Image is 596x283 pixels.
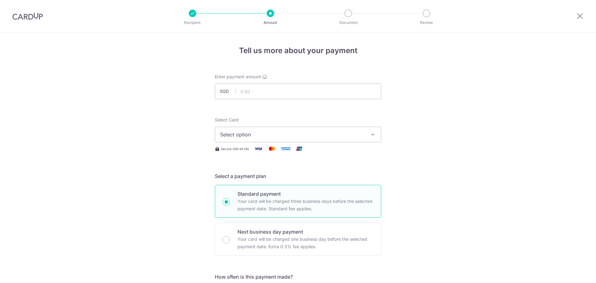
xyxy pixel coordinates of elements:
span: SGD [220,88,236,94]
p: Next business day payment [237,228,373,235]
p: Document [325,20,371,26]
span: Enter payment amount [215,74,261,80]
img: CardUp [12,12,43,20]
button: Select option [215,127,381,142]
p: Recipient [169,20,215,26]
p: Your card will be charged three business days before the selected payment date. Standard fee appl... [237,198,373,212]
img: Visa [252,145,264,153]
p: Your card will be charged one business day before the selected payment date. Extra 0.3% fee applies. [237,235,373,250]
img: American Express [279,145,292,153]
span: translation missing: en.payables.payment_networks.credit_card.summary.labels.select_card [215,117,239,122]
span: Secure 256-bit SSL [221,146,250,151]
span: Select option [220,131,365,138]
input: 0.00 [215,84,381,99]
p: Standard payment [237,190,373,198]
iframe: Opens a widget where you can find more information [556,264,590,280]
img: Mastercard [266,145,278,153]
img: Union Pay [293,145,305,153]
h4: Tell us more about your payment [215,45,381,56]
h5: How often is this payment made? [215,273,381,281]
p: Amount [247,20,293,26]
p: Review [404,20,449,26]
h5: Select a payment plan [215,172,381,180]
